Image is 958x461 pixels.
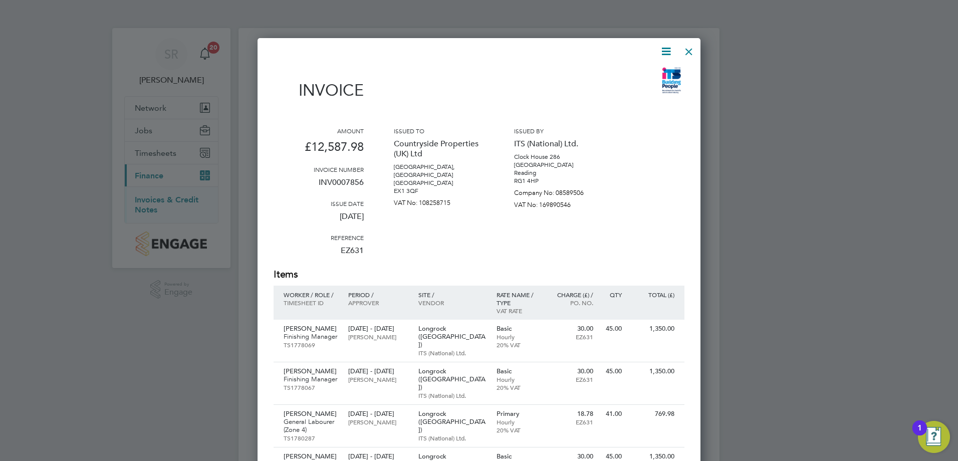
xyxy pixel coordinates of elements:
[497,307,540,315] p: VAT rate
[348,333,408,341] p: [PERSON_NAME]
[284,325,338,333] p: [PERSON_NAME]
[497,426,540,434] p: 20% VAT
[603,325,622,333] p: 45.00
[497,341,540,349] p: 20% VAT
[550,375,593,383] p: EZ631
[284,383,338,391] p: TS1778067
[284,291,338,299] p: Worker / Role /
[497,418,540,426] p: Hourly
[514,197,604,209] p: VAT No: 169890546
[550,291,593,299] p: Charge (£) /
[348,410,408,418] p: [DATE] - [DATE]
[284,418,338,434] p: General Labourer (Zone 4)
[632,410,674,418] p: 769.98
[603,367,622,375] p: 45.00
[514,185,604,197] p: Company No: 08589506
[918,421,950,453] button: Open Resource Center, 1 new notification
[418,349,487,357] p: ITS (National) Ltd.
[394,195,484,207] p: VAT No: 108258715
[418,367,487,391] p: Longrock ([GEOGRAPHIC_DATA])
[394,135,484,163] p: Countryside Properties (UK) Ltd
[550,410,593,418] p: 18.78
[418,299,487,307] p: Vendor
[274,234,364,242] h3: Reference
[394,179,484,187] p: [GEOGRAPHIC_DATA]
[274,165,364,173] h3: Invoice number
[497,367,540,375] p: Basic
[603,410,622,418] p: 41.00
[497,375,540,383] p: Hourly
[514,177,604,185] p: RG1 4HP
[497,383,540,391] p: 20% VAT
[632,367,674,375] p: 1,350.00
[348,367,408,375] p: [DATE] - [DATE]
[284,299,338,307] p: Timesheet ID
[497,291,540,307] p: Rate name / type
[550,452,593,460] p: 30.00
[550,418,593,426] p: EZ631
[394,127,484,135] h3: Issued to
[348,325,408,333] p: [DATE] - [DATE]
[603,452,622,460] p: 45.00
[514,127,604,135] h3: Issued by
[274,242,364,268] p: EZ631
[917,428,922,441] div: 1
[658,66,684,96] img: itsconstruction-logo-remittance.png
[284,375,338,383] p: Finishing Manager
[274,173,364,199] p: INV0007856
[514,153,604,161] p: Clock House 286
[514,169,604,177] p: Reading
[497,333,540,341] p: Hourly
[550,325,593,333] p: 30.00
[603,291,622,299] p: QTY
[497,410,540,418] p: Primary
[418,325,487,349] p: Longrock ([GEOGRAPHIC_DATA])
[284,367,338,375] p: [PERSON_NAME]
[514,161,604,169] p: [GEOGRAPHIC_DATA]
[274,199,364,207] h3: Issue date
[632,325,674,333] p: 1,350.00
[348,291,408,299] p: Period /
[394,187,484,195] p: EX1 3QF
[348,418,408,426] p: [PERSON_NAME]
[418,391,487,399] p: ITS (National) Ltd.
[418,434,487,442] p: ITS (National) Ltd.
[274,81,364,100] h1: Invoice
[348,452,408,460] p: [DATE] - [DATE]
[497,452,540,460] p: Basic
[284,341,338,349] p: TS1778069
[284,410,338,418] p: [PERSON_NAME]
[550,333,593,341] p: EZ631
[348,299,408,307] p: Approver
[274,207,364,234] p: [DATE]
[284,333,338,341] p: Finishing Manager
[418,291,487,299] p: Site /
[284,452,338,460] p: [PERSON_NAME]
[514,135,604,153] p: ITS (National) Ltd.
[550,299,593,307] p: Po. No.
[274,268,684,282] h2: Items
[497,325,540,333] p: Basic
[284,434,338,442] p: TS1780287
[550,367,593,375] p: 30.00
[632,452,674,460] p: 1,350.00
[418,410,487,434] p: Longrock ([GEOGRAPHIC_DATA])
[274,127,364,135] h3: Amount
[632,291,674,299] p: Total (£)
[394,163,484,179] p: [GEOGRAPHIC_DATA], [GEOGRAPHIC_DATA]
[348,375,408,383] p: [PERSON_NAME]
[274,135,364,165] p: £12,587.98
